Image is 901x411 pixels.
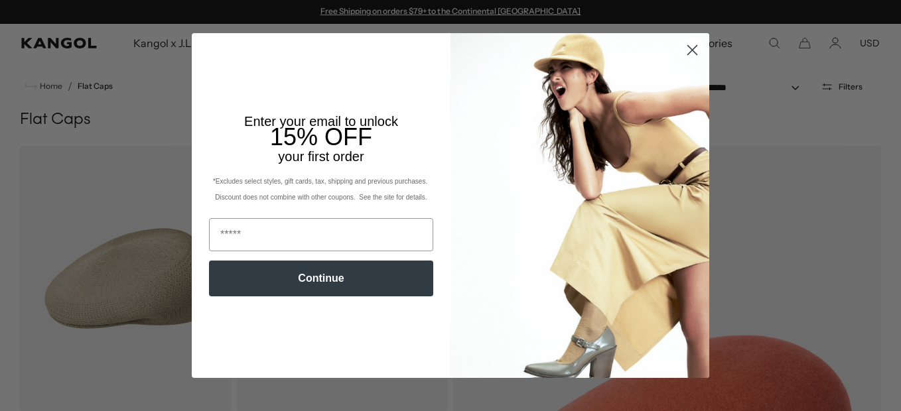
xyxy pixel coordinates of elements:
span: your first order [278,149,364,164]
img: 93be19ad-e773-4382-80b9-c9d740c9197f.jpeg [450,33,709,378]
input: Email [209,218,433,251]
span: *Excludes select styles, gift cards, tax, shipping and previous purchases. Discount does not comb... [213,178,429,201]
span: 15% OFF [270,123,372,150]
button: Close dialog [681,38,704,62]
span: Enter your email to unlock [244,114,398,129]
button: Continue [209,261,433,296]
